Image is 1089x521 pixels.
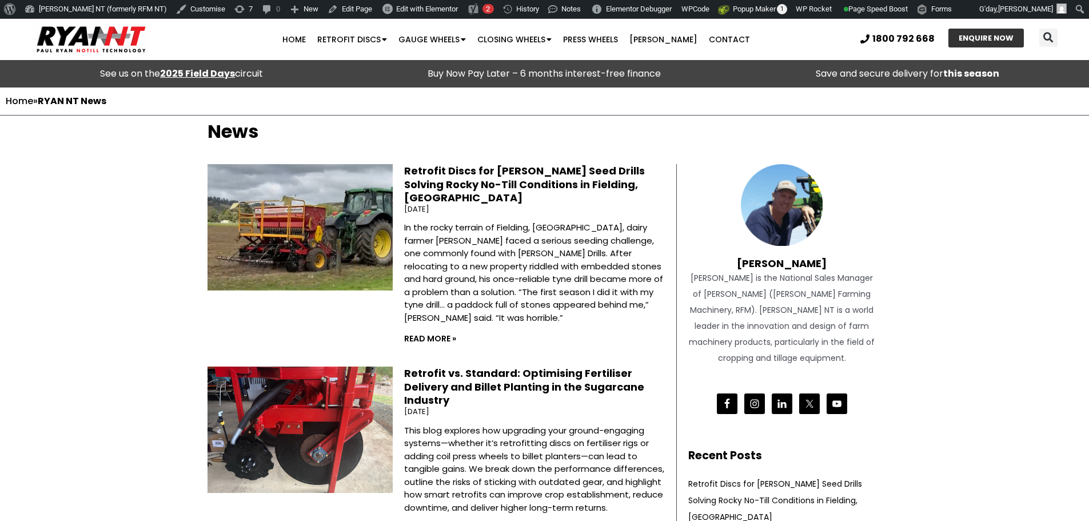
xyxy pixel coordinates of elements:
strong: RYAN NT News [38,94,106,108]
nav: Menu [211,28,821,51]
a: Retrofit Discs [312,28,393,51]
a: ENQUIRE NOW [948,29,1024,47]
div: [PERSON_NAME] is the National Sales Manager of [PERSON_NAME] ([PERSON_NAME] Farming Machinery, RF... [688,270,876,366]
img: Sugarcane Billet Planter ryan nt retrofit discs [206,360,393,500]
a: Home [6,94,33,108]
p: Buy Now Pay Later – 6 months interest-free finance [369,66,720,82]
span: 1800 792 668 [872,34,935,43]
div: Search [1039,29,1058,47]
span: » [6,94,106,108]
span: 1 [777,4,787,14]
div: See us on the circuit [6,66,357,82]
a: Retrofit vs. Standard: Optimising Fertiliser Delivery and Billet Planting in the Sugarcane Industry [404,366,644,407]
span: [PERSON_NAME] [998,5,1053,13]
img: RYAN Discs on Duncan Seed Drills. Fielding, New Zealand. MK4 Renovator. [200,164,398,291]
span: Edit with Elementor [396,5,458,13]
span: [DATE] [404,204,429,214]
h1: News [208,121,882,141]
a: Read more about Retrofit Discs for Duncan Seed Drills Solving Rocky No-Till Conditions in Fieldin... [404,333,456,344]
a: Retrofit Discs for [PERSON_NAME] Seed Drills Solving Rocky No-Till Conditions in Fielding, [GEOGR... [404,164,645,205]
h4: [PERSON_NAME] [688,246,876,270]
span: 2 [486,5,490,13]
a: Press Wheels [557,28,624,51]
p: Save and secure delivery for [732,66,1083,82]
a: Gauge Wheels [393,28,472,51]
span: [DATE] [404,406,429,417]
span: ENQUIRE NOW [959,34,1014,42]
p: This blog explores how upgrading your ground-engaging systems—whether it’s retrofitting discs on ... [404,424,671,515]
a: [PERSON_NAME] [624,28,703,51]
a: Contact [703,28,756,51]
a: 2025 Field Days [160,67,235,80]
h2: Recent Posts [688,448,876,464]
a: Home [277,28,312,51]
p: In the rocky terrain of Fielding, [GEOGRAPHIC_DATA], dairy farmer [PERSON_NAME] faced a serious s... [404,221,671,324]
img: Ryan NT logo [34,22,149,57]
strong: this season [943,67,999,80]
a: Closing Wheels [472,28,557,51]
a: RYAN Discs on Duncan Seed Drills. Fielding, New Zealand. MK4 Renovator. [208,164,393,347]
a: 1800 792 668 [860,34,935,43]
